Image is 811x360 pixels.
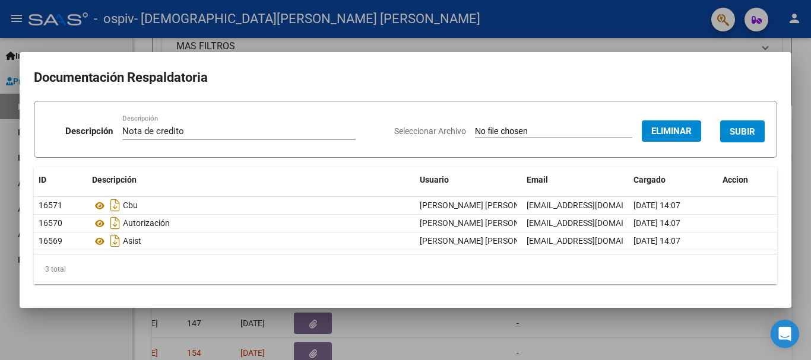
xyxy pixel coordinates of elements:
i: Descargar documento [107,196,123,215]
span: Cargado [633,175,666,184]
datatable-header-cell: Usuario [415,167,522,193]
datatable-header-cell: Accion [718,167,777,193]
p: Descripción [65,125,113,138]
datatable-header-cell: ID [34,167,87,193]
span: [DATE] 14:07 [633,200,680,210]
span: Seleccionar Archivo [394,126,466,136]
span: [PERSON_NAME] [PERSON_NAME] [420,200,549,210]
button: Eliminar [642,120,701,142]
datatable-header-cell: Email [522,167,629,193]
div: 3 total [34,254,777,284]
span: ID [39,175,46,184]
span: Usuario [420,175,449,184]
div: Autorización [92,214,410,232]
span: Eliminar [651,126,692,136]
span: SUBIR [730,126,755,137]
span: [EMAIL_ADDRESS][DOMAIN_NAME] [527,200,658,210]
h2: Documentación Respaldatoria [34,66,777,89]
span: 16571 [39,200,62,210]
span: [EMAIL_ADDRESS][DOMAIN_NAME] [527,236,658,246]
span: [DATE] 14:07 [633,218,680,228]
span: Descripción [92,175,137,184]
span: [PERSON_NAME] [PERSON_NAME] [420,218,549,228]
span: [DATE] 14:07 [633,236,680,246]
span: [PERSON_NAME] [PERSON_NAME] [420,236,549,246]
i: Descargar documento [107,231,123,250]
div: Cbu [92,196,410,215]
div: Asist [92,231,410,250]
span: 16569 [39,236,62,246]
i: Descargar documento [107,214,123,232]
span: [EMAIL_ADDRESS][DOMAIN_NAME] [527,218,658,228]
span: Accion [723,175,748,184]
button: SUBIR [720,120,765,142]
datatable-header-cell: Descripción [87,167,415,193]
datatable-header-cell: Cargado [629,167,718,193]
div: Open Intercom Messenger [771,320,799,348]
span: 16570 [39,218,62,228]
span: Email [527,175,548,184]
